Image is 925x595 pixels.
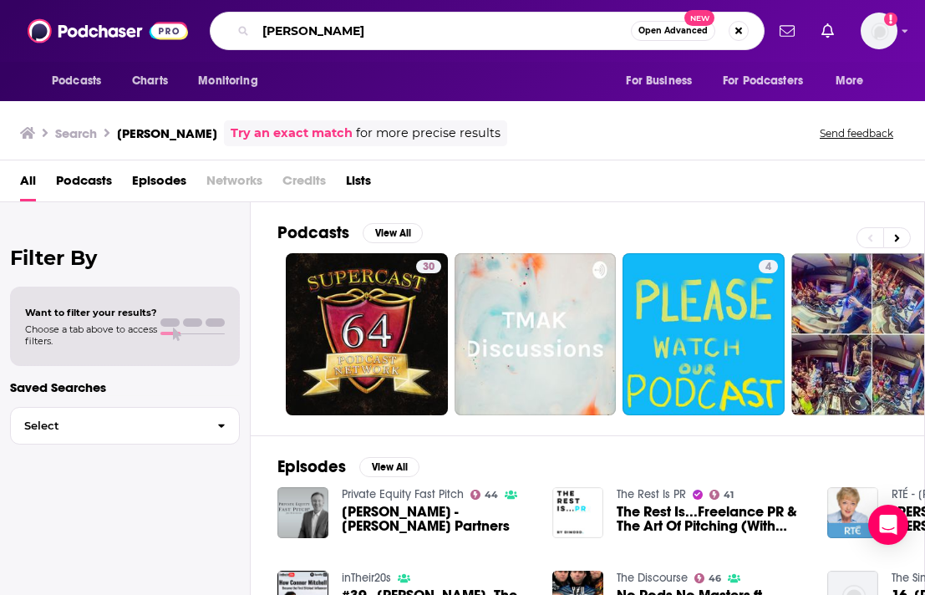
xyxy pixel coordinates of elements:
span: Monitoring [198,69,257,93]
img: Podchaser - Follow, Share and Rate Podcasts [28,15,188,47]
h2: Episodes [277,456,346,477]
a: 4 [759,260,778,273]
span: 46 [709,575,721,582]
a: PodcastsView All [277,222,423,243]
button: open menu [186,65,279,97]
svg: Add a profile image [884,13,897,26]
a: Lists [346,167,371,201]
a: The Rest Is PR [617,487,686,501]
a: 44 [470,490,499,500]
span: Select [11,420,204,431]
a: Try an exact match [231,124,353,143]
img: The Rest Is...Freelance PR & The Art Of Pitching (With Connor Mitchell) [552,487,603,538]
h3: Search [55,125,97,141]
h2: Podcasts [277,222,349,243]
span: For Podcasters [723,69,803,93]
span: Choose a tab above to access filters. [25,323,157,347]
span: Charts [132,69,168,93]
span: [PERSON_NAME] - [PERSON_NAME] Partners [342,505,532,533]
span: 30 [423,259,435,276]
span: More [836,69,864,93]
img: User Profile [861,13,897,49]
input: Search podcasts, credits, & more... [256,18,631,44]
a: Podcasts [56,167,112,201]
button: open menu [824,65,885,97]
span: New [684,10,714,26]
span: Open Advanced [638,27,708,35]
button: open menu [712,65,827,97]
div: Open Intercom Messenger [868,505,908,545]
a: 41 [709,490,734,500]
button: View All [363,223,423,243]
a: inTheir20s [342,571,391,585]
a: 30 [416,260,441,273]
span: Networks [206,167,262,201]
span: Credits [282,167,326,201]
div: Search podcasts, credits, & more... [210,12,765,50]
a: Charts [121,65,178,97]
span: 44 [485,491,498,499]
a: 4 [623,253,785,415]
span: Logged in as kkitamorn [861,13,897,49]
span: for more precise results [356,124,501,143]
a: Show notifications dropdown [773,17,801,45]
a: The Rest Is...Freelance PR & The Art Of Pitching (With Connor Mitchell) [617,505,807,533]
a: 46 [694,573,722,583]
span: Podcasts [52,69,101,93]
a: All [20,167,36,201]
p: Saved Searches [10,379,240,395]
span: The Rest Is...Freelance PR & The Art Of Pitching (With [PERSON_NAME]) [617,505,807,533]
img: Connor Mitchell - Solomon Partners [277,487,328,538]
button: View All [359,457,419,477]
a: Connor Mitchell - Solomon Partners [342,505,532,533]
h2: Filter By [10,246,240,270]
a: Show notifications dropdown [815,17,841,45]
button: Select [10,407,240,445]
a: Private Equity Fast Pitch [342,487,464,501]
button: open menu [614,65,713,97]
button: Send feedback [815,126,898,140]
a: EpisodesView All [277,456,419,477]
span: Want to filter your results? [25,307,157,318]
span: 41 [724,491,734,499]
a: 30 [286,253,448,415]
span: For Business [626,69,692,93]
span: 4 [765,259,771,276]
h3: [PERSON_NAME] [117,125,217,141]
button: Open AdvancedNew [631,21,715,41]
img: Mary Mitchell O'Connor [827,487,878,538]
a: Episodes [132,167,186,201]
a: The Discourse [617,571,688,585]
button: open menu [40,65,123,97]
button: Show profile menu [861,13,897,49]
